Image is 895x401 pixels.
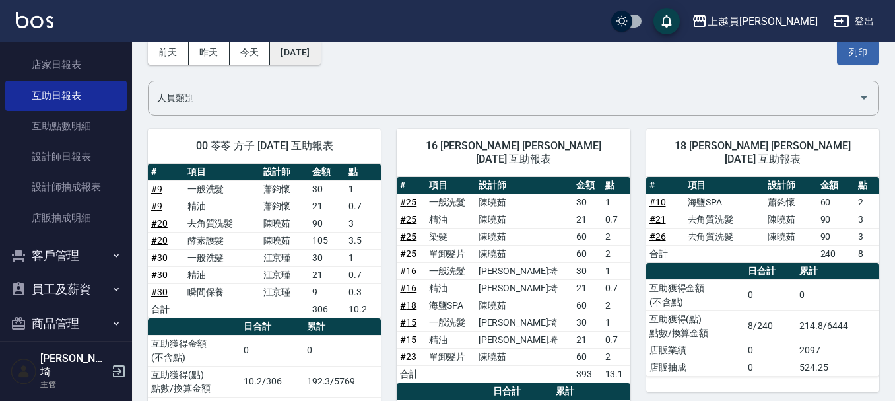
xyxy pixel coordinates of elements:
[184,180,260,198] td: 一般洗髮
[400,197,416,207] a: #25
[260,164,310,181] th: 設計師
[649,197,666,207] a: #10
[16,12,53,28] img: Logo
[148,164,184,181] th: #
[345,232,381,249] td: 3.5
[184,232,260,249] td: 酵素護髮
[573,365,601,383] td: 393
[646,359,745,376] td: 店販抽成
[151,287,168,297] a: #30
[397,365,425,383] td: 合計
[426,262,475,279] td: 一般洗髮
[475,314,574,331] td: [PERSON_NAME]埼
[602,177,630,194] th: 點
[309,249,345,266] td: 30
[855,177,879,194] th: 點
[855,194,879,211] td: 2
[745,263,796,280] th: 日合計
[11,358,37,384] img: Person
[602,314,630,331] td: 1
[475,331,574,348] td: [PERSON_NAME]埼
[400,248,416,259] a: #25
[745,279,796,310] td: 0
[602,365,630,383] td: 13.1
[5,111,127,141] a: 互助點數明細
[573,314,601,331] td: 30
[400,231,416,242] a: #25
[345,198,381,215] td: 0.7
[5,81,127,111] a: 互助日報表
[602,228,630,245] td: 2
[646,177,879,263] table: a dense table
[426,211,475,228] td: 精油
[260,249,310,266] td: 江京瑾
[184,266,260,283] td: 精油
[475,211,574,228] td: 陳曉茹
[184,215,260,232] td: 去角質洗髮
[646,310,745,342] td: 互助獲得(點) 點數/換算金額
[764,228,816,245] td: 陳曉茹
[426,177,475,194] th: 項目
[260,266,310,283] td: 江京瑾
[345,180,381,198] td: 1
[855,245,879,262] td: 8
[764,211,816,228] td: 陳曉茹
[853,87,875,108] button: Open
[573,177,601,194] th: 金額
[5,340,127,375] button: 資料設定
[855,228,879,245] td: 3
[148,335,240,366] td: 互助獲得金額 (不含點)
[426,297,475,314] td: 海鹽SPA
[309,266,345,283] td: 21
[230,40,271,65] button: 今天
[602,331,630,348] td: 0.7
[413,139,614,166] span: 16 [PERSON_NAME] [PERSON_NAME] [DATE] 互助報表
[796,279,879,310] td: 0
[184,198,260,215] td: 精油
[240,366,303,397] td: 10.2/306
[684,228,765,245] td: 去角質洗髮
[855,211,879,228] td: 3
[602,348,630,365] td: 2
[796,310,879,342] td: 214.8/6444
[684,211,765,228] td: 去角質洗髮
[5,141,127,172] a: 設計師日報表
[817,245,855,262] td: 240
[475,262,574,279] td: [PERSON_NAME]埼
[309,198,345,215] td: 21
[309,164,345,181] th: 金額
[573,297,601,314] td: 60
[184,164,260,181] th: 項目
[151,201,162,211] a: #9
[151,270,168,280] a: #30
[270,40,320,65] button: [DATE]
[475,279,574,297] td: [PERSON_NAME]埼
[817,211,855,228] td: 90
[573,211,601,228] td: 21
[40,352,108,379] h5: [PERSON_NAME]埼
[745,310,796,342] td: 8/240
[475,177,574,194] th: 設計師
[602,297,630,314] td: 2
[309,301,345,318] td: 306
[400,214,416,225] a: #25
[5,50,127,80] a: 店家日報表
[796,342,879,359] td: 2097
[646,342,745,359] td: 店販業績
[426,279,475,297] td: 精油
[309,180,345,198] td: 30
[309,215,345,232] td: 90
[475,297,574,314] td: 陳曉茹
[260,198,310,215] td: 蕭鈞懷
[151,218,168,229] a: #20
[475,245,574,262] td: 陳曉茹
[154,87,853,110] input: 人員名稱
[309,283,345,301] td: 9
[304,335,381,366] td: 0
[573,348,601,365] td: 60
[426,331,475,348] td: 精油
[164,139,365,153] span: 00 苓苓 方子 [DATE] 互助報表
[260,283,310,301] td: 江京瑾
[151,252,168,263] a: #30
[764,177,816,194] th: 設計師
